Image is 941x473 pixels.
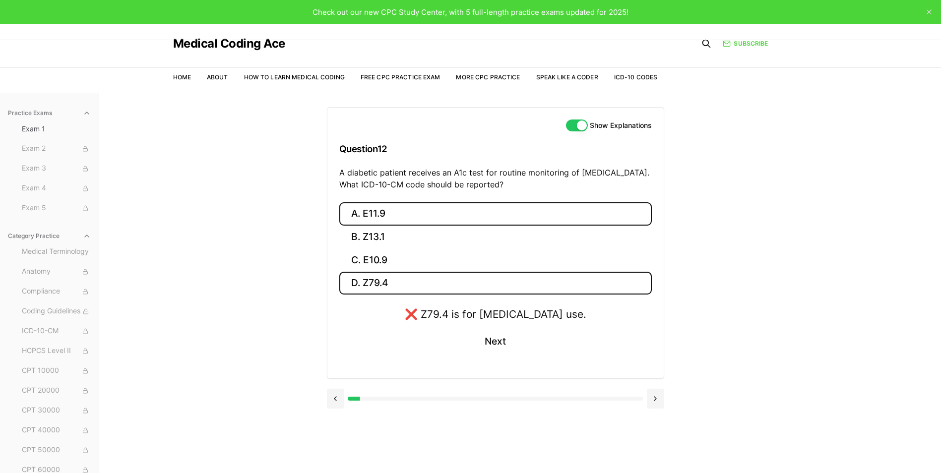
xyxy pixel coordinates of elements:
[173,38,285,50] a: Medical Coding Ace
[22,306,91,317] span: Coding Guidelines
[18,422,95,438] button: CPT 40000
[22,346,91,356] span: HCPCS Level II
[22,286,91,297] span: Compliance
[18,284,95,299] button: Compliance
[22,405,91,416] span: CPT 30000
[723,39,768,48] a: Subscribe
[18,323,95,339] button: ICD-10-CM
[22,124,91,134] span: Exam 1
[22,143,91,154] span: Exam 2
[921,4,937,20] button: close
[18,264,95,280] button: Anatomy
[18,383,95,399] button: CPT 20000
[18,141,95,157] button: Exam 2
[473,328,518,355] button: Next
[207,73,228,81] a: About
[22,183,91,194] span: Exam 4
[4,228,95,244] button: Category Practice
[173,73,191,81] a: Home
[244,73,345,81] a: How to Learn Medical Coding
[4,105,95,121] button: Practice Exams
[18,343,95,359] button: HCPCS Level II
[339,134,652,164] h3: Question 12
[536,73,598,81] a: Speak Like a Coder
[18,200,95,216] button: Exam 5
[22,445,91,456] span: CPT 50000
[339,202,652,226] button: A. E11.9
[18,442,95,458] button: CPT 50000
[339,226,652,249] button: B. Z13.1
[22,246,91,257] span: Medical Terminology
[22,326,91,337] span: ICD-10-CM
[339,167,652,190] p: A diabetic patient receives an A1c test for routine monitoring of [MEDICAL_DATA]. What ICD-10-CM ...
[339,272,652,295] button: D. Z79.4
[361,73,440,81] a: Free CPC Practice Exam
[456,73,520,81] a: More CPC Practice
[18,244,95,260] button: Medical Terminology
[22,266,91,277] span: Anatomy
[22,163,91,174] span: Exam 3
[339,248,652,272] button: C. E10.9
[18,363,95,379] button: CPT 10000
[22,425,91,436] span: CPT 40000
[22,203,91,214] span: Exam 5
[18,403,95,418] button: CPT 30000
[590,122,652,129] label: Show Explanations
[22,365,91,376] span: CPT 10000
[405,306,586,322] div: ❌ Z79.4 is for [MEDICAL_DATA] use.
[614,73,657,81] a: ICD-10 Codes
[18,161,95,177] button: Exam 3
[18,180,95,196] button: Exam 4
[313,7,628,17] span: Check out our new CPC Study Center, with 5 full-length practice exams updated for 2025!
[18,121,95,137] button: Exam 1
[18,303,95,319] button: Coding Guidelines
[22,385,91,396] span: CPT 20000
